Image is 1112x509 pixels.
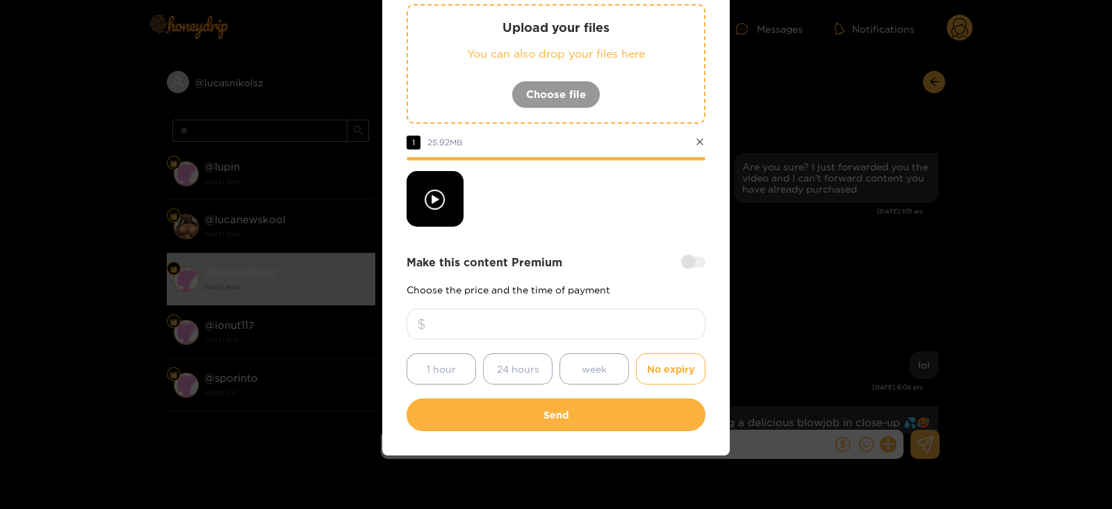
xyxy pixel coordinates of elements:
span: No expiry [647,361,694,377]
p: Choose the price and the time of payment [407,284,705,295]
span: 24 hours [497,361,539,377]
button: No expiry [636,353,705,385]
button: Choose file [512,81,600,108]
button: 24 hours [483,353,553,385]
span: 1 hour [427,361,456,377]
button: Send [407,398,705,431]
strong: Make this content Premium [407,255,562,270]
button: week [559,353,629,385]
button: 1 hour [407,353,476,385]
span: 1 [407,136,420,150]
p: You can also drop your files here [436,46,676,62]
span: week [582,361,607,377]
p: Upload your files [436,19,676,35]
span: 25.92 MB [427,138,463,147]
